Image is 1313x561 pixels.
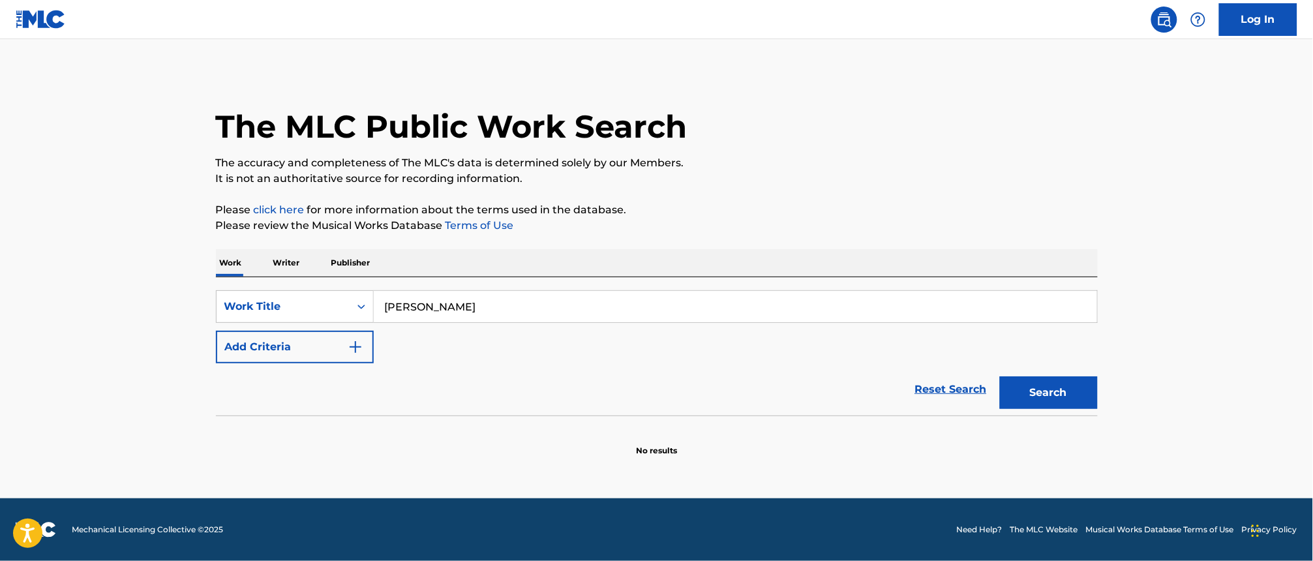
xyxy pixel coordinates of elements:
a: Musical Works Database Terms of Use [1086,524,1234,536]
a: Public Search [1151,7,1177,33]
form: Search Form [216,290,1098,416]
img: help [1190,12,1206,27]
span: Mechanical Licensing Collective © 2025 [72,524,223,536]
img: logo [16,522,56,538]
button: Add Criteria [216,331,374,363]
h1: The MLC Public Work Search [216,107,687,146]
img: search [1156,12,1172,27]
p: Please review the Musical Works Database [216,218,1098,234]
div: Drag [1252,511,1260,551]
p: No results [636,429,677,457]
div: Work Title [224,299,342,314]
a: Privacy Policy [1242,524,1297,536]
a: Need Help? [957,524,1003,536]
img: 9d2ae6d4665cec9f34b9.svg [348,339,363,355]
a: Log In [1219,3,1297,36]
p: Work [216,249,246,277]
p: Publisher [327,249,374,277]
iframe: Chat Widget [1248,498,1313,561]
button: Search [1000,376,1098,409]
p: Please for more information about the terms used in the database. [216,202,1098,218]
img: MLC Logo [16,10,66,29]
p: Writer [269,249,304,277]
p: The accuracy and completeness of The MLC's data is determined solely by our Members. [216,155,1098,171]
a: click here [254,204,305,216]
div: Help [1185,7,1211,33]
p: It is not an authoritative source for recording information. [216,171,1098,187]
a: Reset Search [909,375,993,404]
a: Terms of Use [443,219,514,232]
a: The MLC Website [1010,524,1078,536]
